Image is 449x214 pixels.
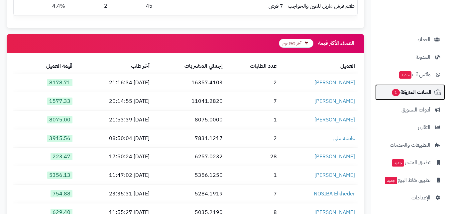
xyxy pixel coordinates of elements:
[401,105,430,114] span: أدوات التسويق
[47,172,72,179] span: 5356.13
[375,32,445,47] a: العملاء
[225,185,280,203] td: 7
[333,134,355,142] a: عايشه علي
[398,70,430,79] span: وآتس آب
[225,166,280,184] td: 1
[314,153,355,161] a: [PERSON_NAME]
[75,92,152,110] td: [DATE] 20:14:55
[225,60,280,73] th: عدد الطلبات
[411,193,430,202] span: الإعدادات
[152,148,225,166] td: 6257.0232
[152,166,225,184] td: 5356.1250
[375,137,445,153] a: التطبيقات والخدمات
[75,166,152,184] td: [DATE] 11:47:02
[22,60,75,73] th: قيمة العميل
[75,111,152,129] td: [DATE] 21:53:39
[152,74,225,92] td: 16357.4103
[392,89,400,96] span: 1
[279,39,313,48] span: آخر 365 يوم
[314,171,355,179] a: [PERSON_NAME]
[152,111,225,129] td: 8075.0000
[385,177,397,184] span: جديد
[47,79,72,86] span: 8178.71
[390,140,430,150] span: التطبيقات والخدمات
[391,158,430,167] span: تطبيق المتجر
[375,49,445,65] a: المدونة
[225,92,280,110] td: 7
[225,148,280,166] td: 28
[225,111,280,129] td: 1
[375,155,445,171] a: تطبيق المتجرجديد
[417,35,430,44] span: العملاء
[418,123,430,132] span: التقارير
[152,185,225,203] td: 5284.1919
[75,129,152,148] td: [DATE] 08:50:04
[47,116,72,123] span: 8075.00
[314,116,355,124] a: [PERSON_NAME]
[392,159,404,167] span: جديد
[399,71,411,79] span: جديد
[47,98,72,105] span: 1577.33
[391,88,431,97] span: السلات المتروكة
[314,190,355,198] a: NOSIBA Elkheder
[375,67,445,83] a: وآتس آبجديد
[375,119,445,135] a: التقارير
[225,74,280,92] td: 2
[314,97,355,105] a: [PERSON_NAME]
[375,102,445,118] a: أدوات التسويق
[225,129,280,148] td: 2
[404,19,443,33] img: logo-2.png
[75,185,152,203] td: [DATE] 23:35:31
[152,129,225,148] td: 7831.1217
[318,40,358,46] h3: العملاء الأكثر قيمة
[75,74,152,92] td: [DATE] 21:16:34
[314,79,355,87] a: [PERSON_NAME]
[47,135,72,142] span: 3915.56
[75,148,152,166] td: [DATE] 17:50:24
[384,176,430,185] span: تطبيق نقاط البيع
[152,92,225,110] td: 11041.2820
[280,60,358,73] th: العميل
[375,172,445,188] a: تطبيق نقاط البيعجديد
[75,60,152,73] th: آخر طلب
[375,190,445,206] a: الإعدادات
[51,190,72,197] span: 754.88
[416,52,430,62] span: المدونة
[375,84,445,100] a: السلات المتروكة1
[51,153,72,160] span: 223.47
[152,60,225,73] th: إجمالي المشتريات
